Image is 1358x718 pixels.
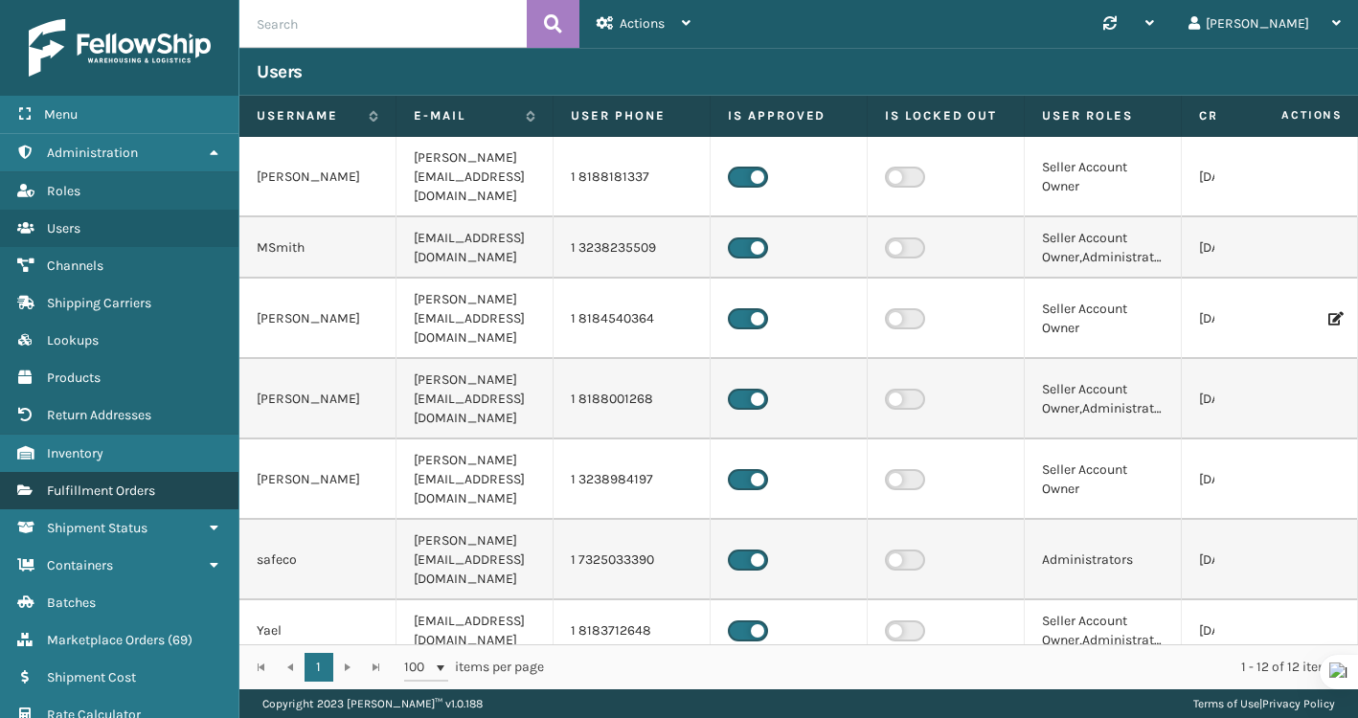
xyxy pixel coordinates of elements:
[1328,312,1340,325] i: Edit
[262,689,483,718] p: Copyright 2023 [PERSON_NAME]™ v 1.0.188
[47,183,80,199] span: Roles
[396,137,554,217] td: [PERSON_NAME][EMAIL_ADDRESS][DOMAIN_NAME]
[29,19,211,77] img: logo
[47,557,113,573] span: Containers
[728,107,849,124] label: Is Approved
[47,669,136,685] span: Shipment Cost
[554,217,711,279] td: 1 3238235509
[620,15,665,32] span: Actions
[47,145,138,161] span: Administration
[396,359,554,439] td: [PERSON_NAME][EMAIL_ADDRESS][DOMAIN_NAME]
[1182,520,1339,600] td: [DATE] 08:52:48 am
[1182,137,1339,217] td: [DATE] 06:55:07 am
[305,653,333,682] a: 1
[1025,359,1182,439] td: Seller Account Owner,Administrators
[396,439,554,520] td: [PERSON_NAME][EMAIL_ADDRESS][DOMAIN_NAME]
[396,279,554,359] td: [PERSON_NAME][EMAIL_ADDRESS][DOMAIN_NAME]
[396,520,554,600] td: [PERSON_NAME][EMAIL_ADDRESS][DOMAIN_NAME]
[1025,279,1182,359] td: Seller Account Owner
[404,658,433,677] span: 100
[47,632,165,648] span: Marketplace Orders
[396,600,554,662] td: [EMAIL_ADDRESS][DOMAIN_NAME]
[47,295,151,311] span: Shipping Carriers
[47,520,147,536] span: Shipment Status
[239,439,396,520] td: [PERSON_NAME]
[554,137,711,217] td: 1 8188181337
[47,258,103,274] span: Channels
[47,595,96,611] span: Batches
[239,600,396,662] td: Yael
[239,520,396,600] td: safeco
[168,632,192,648] span: ( 69 )
[404,653,544,682] span: items per page
[885,107,1007,124] label: Is Locked Out
[1025,520,1182,600] td: Administrators
[554,600,711,662] td: 1 8183712648
[554,520,711,600] td: 1 7325033390
[1025,137,1182,217] td: Seller Account Owner
[571,658,1337,677] div: 1 - 12 of 12 items
[571,107,692,124] label: User phone
[239,137,396,217] td: [PERSON_NAME]
[239,279,396,359] td: [PERSON_NAME]
[257,60,303,83] h3: Users
[239,217,396,279] td: MSmith
[554,279,711,359] td: 1 8184540364
[257,107,359,124] label: Username
[396,217,554,279] td: [EMAIL_ADDRESS][DOMAIN_NAME]
[1182,439,1339,520] td: [DATE] 03:04:08 pm
[44,106,78,123] span: Menu
[1025,600,1182,662] td: Seller Account Owner,Administrators
[554,359,711,439] td: 1 8188001268
[47,482,155,499] span: Fulfillment Orders
[1193,689,1335,718] div: |
[414,107,516,124] label: E-mail
[1199,107,1301,124] label: Created
[1182,359,1339,439] td: [DATE] 01:39:32 pm
[1042,107,1164,124] label: User Roles
[47,445,103,461] span: Inventory
[554,439,711,520] td: 1 3238984197
[1025,439,1182,520] td: Seller Account Owner
[1025,217,1182,279] td: Seller Account Owner,Administrators
[47,332,99,348] span: Lookups
[1182,279,1339,359] td: [DATE] 12:09:24 pm
[47,370,101,386] span: Products
[1221,100,1354,131] span: Actions
[1182,600,1339,662] td: [DATE] 01:40:45 pm
[1262,697,1335,710] a: Privacy Policy
[1182,217,1339,279] td: [DATE] 09:00:09 pm
[239,359,396,439] td: [PERSON_NAME]
[1193,697,1259,710] a: Terms of Use
[47,220,80,236] span: Users
[47,407,151,423] span: Return Addresses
